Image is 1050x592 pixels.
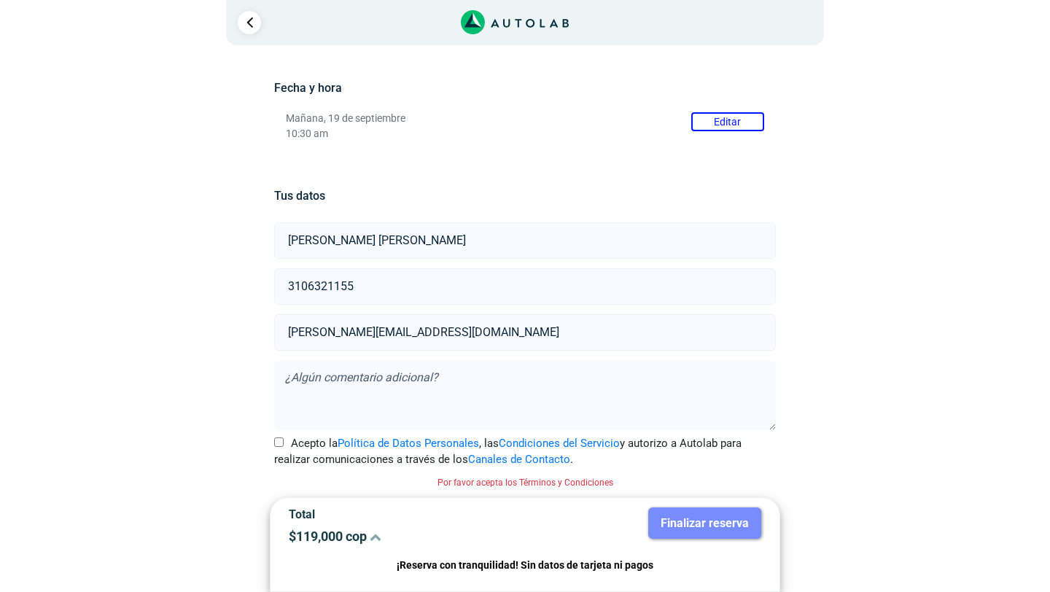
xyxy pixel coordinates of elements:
[286,112,763,125] p: Mañana, 19 de septiembre
[274,189,775,203] h5: Tus datos
[274,81,775,95] h5: Fecha y hora
[274,314,775,351] input: Correo electrónico
[274,437,284,447] input: Acepto laPolítica de Datos Personales, lasCondiciones del Servicioy autorizo a Autolab para reali...
[238,11,261,34] a: Ir al paso anterior
[648,507,761,539] button: Finalizar reserva
[274,435,775,468] label: Acepto la , las y autorizo a Autolab para realizar comunicaciones a través de los .
[468,453,570,466] a: Canales de Contacto
[289,529,514,544] p: $ 119,000 cop
[286,128,763,140] p: 10:30 am
[274,222,775,259] input: Nombre y apellido
[289,507,514,521] p: Total
[338,437,479,450] a: Política de Datos Personales
[437,478,613,488] small: Por favor acepta los Términos y Condiciones
[274,268,775,305] input: Celular
[461,15,569,28] a: Link al sitio de autolab
[691,112,764,131] button: Editar
[289,557,761,574] p: ¡Reserva con tranquilidad! Sin datos de tarjeta ni pagos
[499,437,620,450] a: Condiciones del Servicio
